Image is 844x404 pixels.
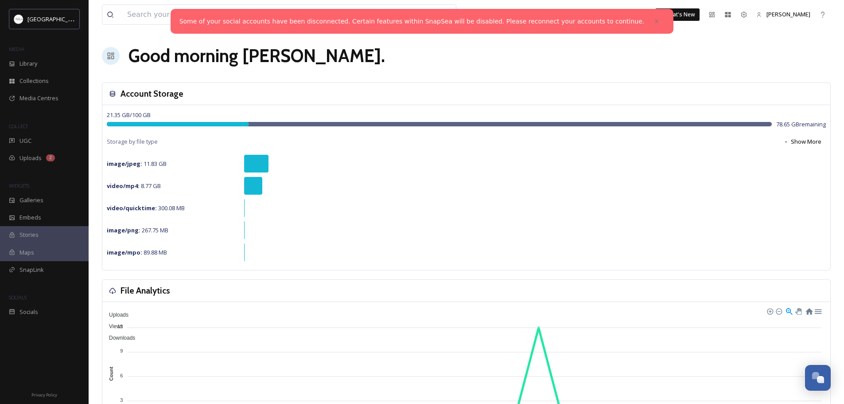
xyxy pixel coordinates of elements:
[19,59,37,68] span: Library
[120,397,123,403] tspan: 3
[779,133,826,150] button: Show More
[766,308,773,314] div: Zoom In
[400,6,451,23] a: View all files
[179,17,645,26] a: Some of your social accounts have been disconnected. Certain features within SnapSea will be disa...
[107,204,185,212] span: 300.08 MB
[766,10,810,18] span: [PERSON_NAME]
[14,15,23,24] img: Frame%2013.png
[31,392,57,398] span: Privacy Policy
[776,120,826,129] span: 78.65 GB remaining
[107,248,167,256] span: 89.88 MB
[19,137,31,145] span: UGC
[655,8,700,21] a: What's New
[102,335,135,341] span: Downloads
[46,154,55,161] div: 2
[9,294,27,301] span: SOCIALS
[107,160,142,168] strong: image/jpeg :
[19,94,58,102] span: Media Centres
[107,226,168,234] span: 267.75 MB
[775,308,782,314] div: Zoom Out
[107,137,158,146] span: Storage by file type
[107,182,161,190] span: 8.77 GB
[19,308,38,316] span: Socials
[102,312,128,318] span: Uploads
[19,248,34,257] span: Maps
[795,308,801,314] div: Panning
[9,46,24,52] span: MEDIA
[120,348,123,353] tspan: 9
[19,266,44,274] span: SnapLink
[107,248,142,256] strong: image/mpo :
[19,196,43,204] span: Galleries
[107,160,167,168] span: 11.83 GB
[121,284,170,297] h3: File Analytics
[107,111,151,119] span: 21.35 GB / 100 GB
[120,373,123,378] tspan: 6
[121,87,183,100] h3: Account Storage
[109,367,114,381] text: Count
[31,389,57,400] a: Privacy Policy
[107,204,157,212] strong: video/quicktime :
[9,123,28,129] span: COLLECT
[102,323,123,329] span: Views
[27,15,84,23] span: [GEOGRAPHIC_DATA]
[785,307,793,314] div: Selection Zoom
[123,5,384,24] input: Search your library
[117,324,123,329] tspan: 12
[805,365,831,391] button: Open Chat
[19,154,42,162] span: Uploads
[9,182,29,189] span: WIDGETS
[128,43,385,69] h1: Good morning [PERSON_NAME] .
[814,307,821,314] div: Menu
[752,6,815,23] a: [PERSON_NAME]
[19,77,49,85] span: Collections
[19,213,41,222] span: Embeds
[805,307,813,314] div: Reset Zoom
[107,182,140,190] strong: video/mp4 :
[107,226,140,234] strong: image/png :
[19,231,39,239] span: Stories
